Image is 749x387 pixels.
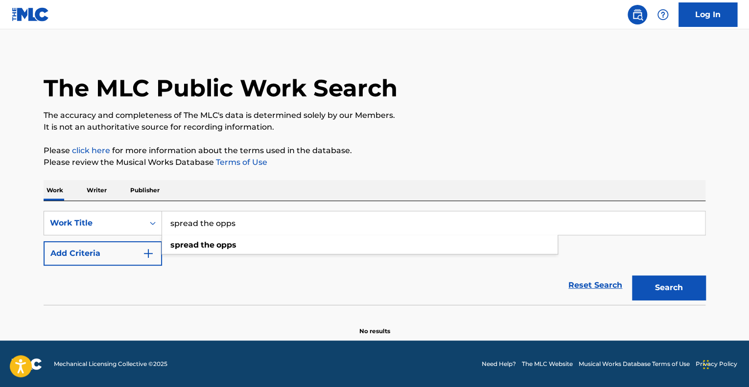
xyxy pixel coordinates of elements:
[54,360,167,368] span: Mechanical Licensing Collective © 2025
[696,360,737,368] a: Privacy Policy
[44,180,66,201] p: Work
[44,73,398,103] h1: The MLC Public Work Search
[216,240,236,250] strong: opps
[632,275,705,300] button: Search
[703,350,709,379] div: Drag
[563,274,627,296] a: Reset Search
[632,9,643,21] img: search
[44,110,705,121] p: The accuracy and completeness of The MLC's data is determined solely by our Members.
[653,5,673,24] div: Help
[214,158,267,167] a: Terms of Use
[657,9,669,21] img: help
[44,145,705,157] p: Please for more information about the terms used in the database.
[482,360,516,368] a: Need Help?
[127,180,163,201] p: Publisher
[359,315,390,336] p: No results
[579,360,690,368] a: Musical Works Database Terms of Use
[50,217,138,229] div: Work Title
[12,358,42,370] img: logo
[142,248,154,259] img: 9d2ae6d4665cec9f34b9.svg
[700,340,749,387] iframe: Chat Widget
[522,360,573,368] a: The MLC Website
[44,211,705,305] form: Search Form
[201,240,214,250] strong: the
[44,121,705,133] p: It is not an authoritative source for recording information.
[628,5,647,24] a: Public Search
[44,241,162,266] button: Add Criteria
[12,7,49,22] img: MLC Logo
[170,240,199,250] strong: spread
[44,157,705,168] p: Please review the Musical Works Database
[679,2,737,27] a: Log In
[84,180,110,201] p: Writer
[72,146,110,155] a: click here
